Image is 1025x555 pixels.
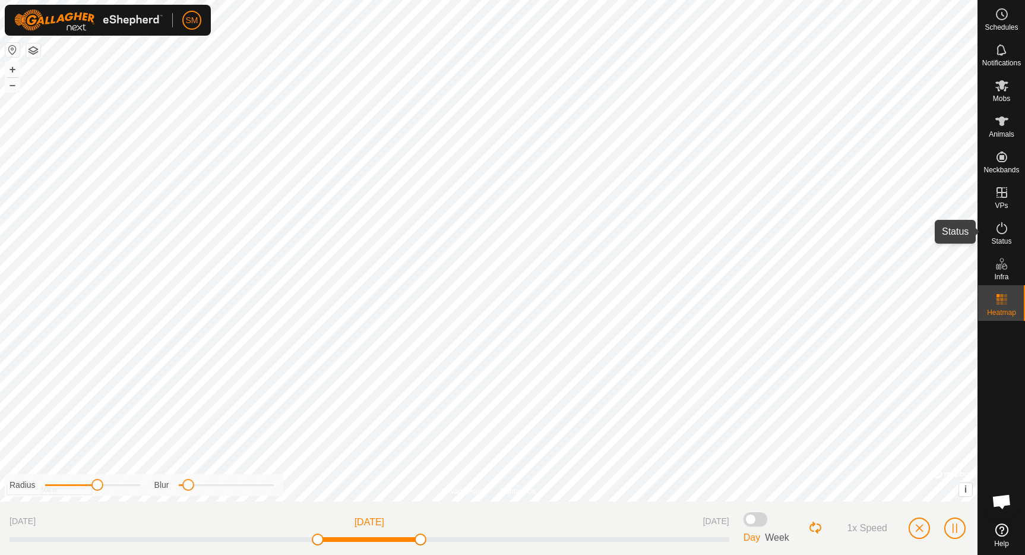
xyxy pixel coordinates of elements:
span: Day [744,532,760,543]
img: Gallagher Logo [14,10,163,31]
span: Status [991,238,1011,245]
span: [DATE] [703,515,729,529]
button: Loop Button [808,521,824,536]
button: Reset Map [5,43,20,57]
button: Map Layers [26,43,40,58]
span: Neckbands [983,166,1019,174]
span: i [964,484,967,494]
label: Radius [10,479,36,491]
span: Week [765,532,789,543]
span: VPs [995,202,1008,209]
span: Help [994,540,1009,547]
span: Animals [989,131,1014,138]
button: – [5,78,20,92]
span: Infra [994,273,1008,280]
span: Notifications [982,59,1021,67]
span: [DATE] [10,515,36,529]
a: Privacy Policy [442,486,486,497]
a: Help [978,519,1025,552]
span: 1x Speed [847,523,887,534]
span: Schedules [985,24,1018,31]
a: Contact Us [501,486,536,497]
label: Blur [154,479,169,491]
button: + [5,62,20,77]
span: SM [186,14,198,27]
button: Speed Button [833,518,897,538]
div: Open chat [984,484,1020,519]
button: i [959,483,972,496]
span: Heatmap [987,309,1016,316]
span: [DATE] [355,515,384,529]
span: Mobs [993,95,1010,102]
